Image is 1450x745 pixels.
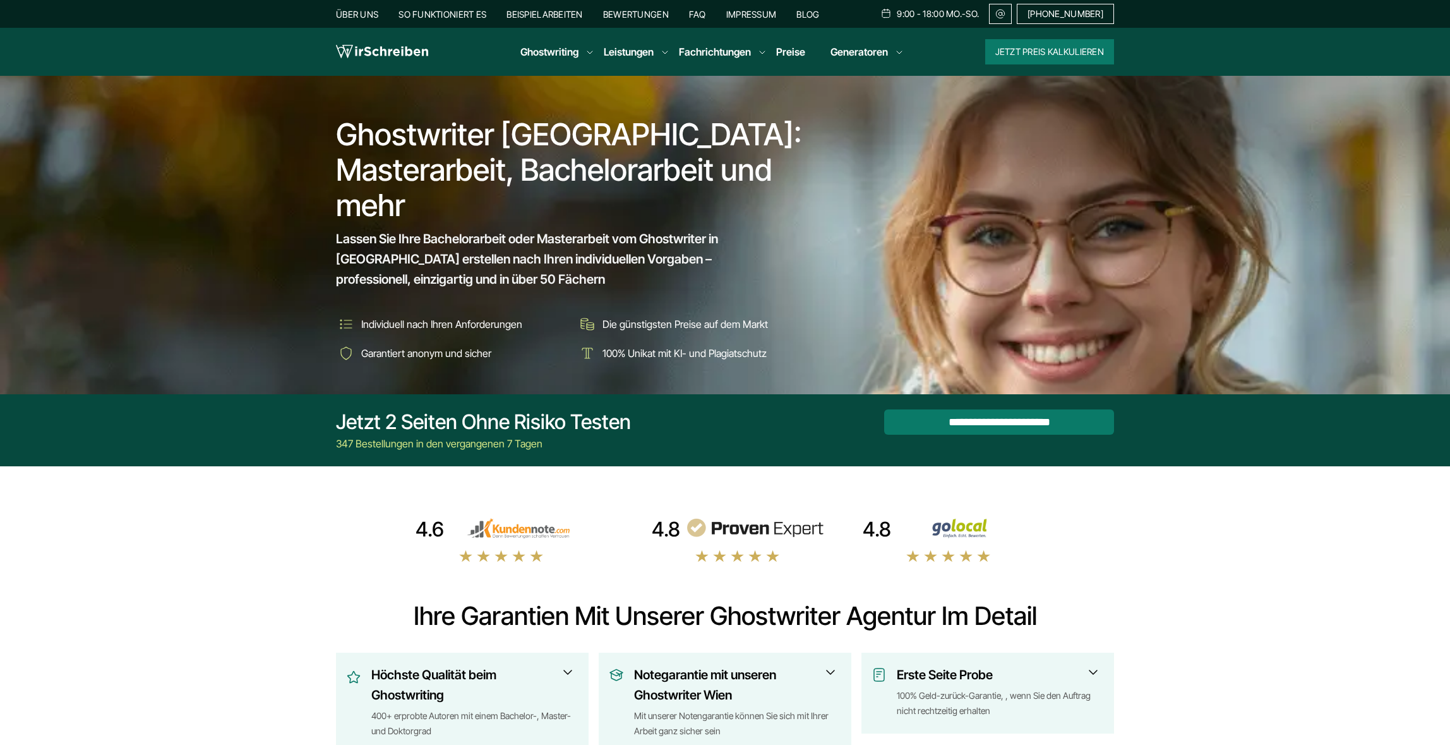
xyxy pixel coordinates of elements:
[336,601,1114,631] h2: Ihre Garantien mit unserer Ghostwriter Agentur im Detail
[634,665,833,705] h3: Notegarantie mit unseren Ghostwriter Wien
[506,9,582,20] a: Beispielarbeiten
[336,229,787,289] span: Lassen Sie Ihre Bachelorarbeit oder Masterarbeit vom Ghostwriter in [GEOGRAPHIC_DATA] erstellen n...
[652,517,680,542] div: 4.8
[897,688,1104,718] div: 100% Geld-zurück-Garantie, , wenn Sie den Auftrag nicht rechtzeitig erhalten
[336,343,356,363] img: Garantiert anonym und sicher
[336,42,428,61] img: logo wirschreiben
[726,9,777,20] a: Impressum
[604,44,654,59] a: Leistungen
[897,665,1096,685] h3: Erste Seite Probe
[634,708,841,739] div: Mit unserer Notengarantie können Sie sich mit Ihrer Arbeit ganz sicher sein
[1028,9,1103,19] span: [PHONE_NUMBER]
[520,44,578,59] a: Ghostwriting
[371,708,578,739] div: 400+ erprobte Autoren mit einem Bachelor-, Master- und Doktorgrad
[398,9,486,20] a: So funktioniert es
[577,314,597,334] img: Die günstigsten Preise auf dem Markt
[336,314,356,334] img: Individuell nach Ihren Anforderungen
[896,518,1035,538] img: Wirschreiben Bewertungen
[577,343,597,363] img: 100% Unikat mit KI- und Plagiatschutz
[1017,4,1114,24] a: [PHONE_NUMBER]
[863,517,891,542] div: 4.8
[577,314,810,334] li: Die günstigsten Preise auf dem Markt
[371,665,570,705] h3: Höchste Qualität beim Ghostwriting
[346,667,361,687] img: Höchste Qualität beim Ghostwriting
[416,517,444,542] div: 4.6
[679,44,751,59] a: Fachrichtungen
[995,9,1006,19] img: Email
[695,549,781,563] img: stars
[449,518,588,538] img: kundennote
[336,314,568,334] li: Individuell nach Ihren Anforderungen
[685,518,824,538] img: provenexpert reviews
[603,9,669,20] a: Bewertungen
[830,44,888,59] a: Generatoren
[458,549,544,563] img: stars
[880,8,892,18] img: Schedule
[796,9,819,20] a: Blog
[776,45,805,58] a: Preise
[689,9,706,20] a: FAQ
[336,436,631,451] div: 347 Bestellungen in den vergangenen 7 Tagen
[985,39,1114,64] button: Jetzt Preis kalkulieren
[336,343,568,363] li: Garantiert anonym und sicher
[609,667,624,682] img: Notegarantie mit unseren Ghostwriter Wien
[336,409,631,435] div: Jetzt 2 Seiten ohne Risiko testen
[897,9,979,19] span: 9:00 - 18:00 Mo.-So.
[336,117,811,223] h1: Ghostwriter [GEOGRAPHIC_DATA]: Masterarbeit, Bachelorarbeit und mehr
[336,9,378,20] a: Über uns
[577,343,810,363] li: 100% Unikat mit KI- und Plagiatschutz
[872,667,887,682] img: Erste Seite Probe
[906,549,992,563] img: stars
